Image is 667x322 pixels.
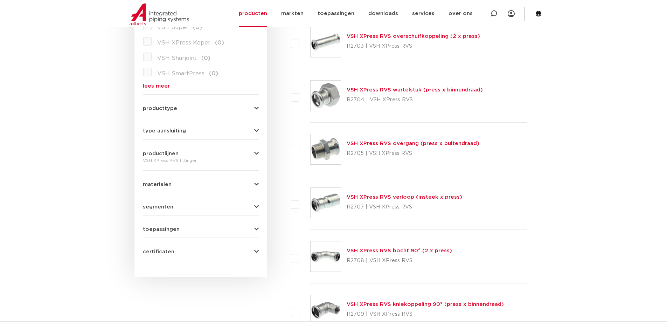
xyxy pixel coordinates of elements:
img: Thumbnail for VSH XPress RVS overgang (press x buitendraad) [311,134,341,164]
button: materialen [143,182,259,187]
p: R2703 | VSH XPress RVS [347,41,480,52]
button: productlijnen [143,151,259,156]
p: R2709 | VSH XPress RVS [347,309,504,320]
p: R2707 | VSH XPress RVS [347,201,462,213]
button: type aansluiting [143,128,259,133]
button: producttype [143,106,259,111]
a: VSH XPress RVS kniekoppeling 90° (press x binnendraad) [347,302,504,307]
span: (0) [201,55,210,61]
a: VSH XPress RVS overgang (press x buitendraad) [347,141,479,146]
span: certificaten [143,249,174,254]
span: segmenten [143,204,173,210]
span: producttype [143,106,177,111]
a: VSH XPress RVS verloop (insteek x press) [347,194,462,200]
span: VSH Shurjoint [157,55,197,61]
p: R2705 | VSH XPress RVS [347,148,479,159]
span: (0) [215,40,224,46]
button: segmenten [143,204,259,210]
a: VSH XPress RVS overschuifkoppeling (2 x press) [347,34,480,39]
button: certificaten [143,249,259,254]
span: VSH Super [157,25,188,30]
img: Thumbnail for VSH XPress RVS verloop (insteek x press) [311,188,341,218]
span: (0) [209,71,218,76]
span: VSH XPress Koper [157,40,210,46]
span: (0) [193,25,202,30]
span: type aansluiting [143,128,186,133]
p: R2708 | VSH XPress RVS [347,255,452,266]
span: materialen [143,182,172,187]
a: VSH XPress RVS wartelstuk (press x binnendraad) [347,87,483,93]
span: toepassingen [143,227,180,232]
button: toepassingen [143,227,259,232]
a: lees meer [143,83,259,89]
span: productlijnen [143,151,179,156]
img: Thumbnail for VSH XPress RVS overschuifkoppeling (2 x press) [311,27,341,57]
a: VSH XPress RVS bocht 90° (2 x press) [347,248,452,253]
img: Thumbnail for VSH XPress RVS wartelstuk (press x binnendraad) [311,81,341,111]
img: Thumbnail for VSH XPress RVS bocht 90° (2 x press) [311,241,341,272]
span: VSH SmartPress [157,71,204,76]
div: VSH XPress RVS fittingen [143,156,259,165]
p: R2704 | VSH XPress RVS [347,94,483,105]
